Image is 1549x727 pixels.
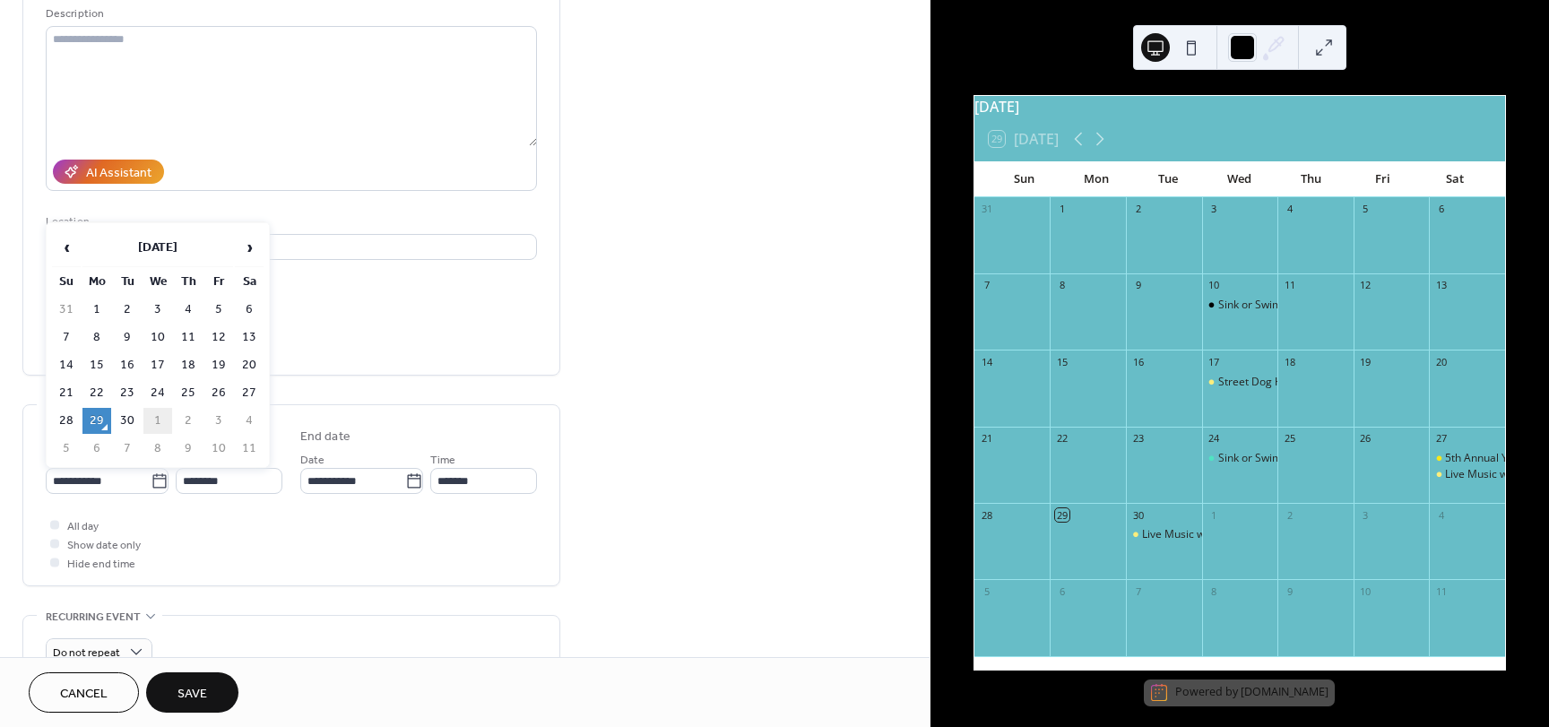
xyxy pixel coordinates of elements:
td: 6 [235,297,264,323]
div: 2 [1131,203,1145,216]
div: 11 [1283,279,1296,292]
th: Th [174,269,203,295]
th: Tu [113,269,142,295]
div: Description [46,4,533,23]
th: Su [52,269,81,295]
div: [DATE] [974,96,1505,117]
td: 7 [52,325,81,351]
div: 6 [1434,203,1448,216]
td: 25 [174,380,203,406]
span: Date [300,451,325,470]
td: 1 [82,297,111,323]
div: 4 [1434,508,1448,522]
div: 6 [1055,584,1069,598]
div: Sat [1419,161,1491,197]
span: Time [430,451,455,470]
div: Wed [1204,161,1276,197]
span: Hide end time [67,555,135,574]
td: 2 [174,408,203,434]
div: 15 [1055,355,1069,368]
div: 2 [1283,508,1296,522]
th: Mo [82,269,111,295]
button: Cancel [29,672,139,713]
div: 31 [980,203,993,216]
td: 29 [82,408,111,434]
td: 21 [52,380,81,406]
div: 24 [1207,432,1221,446]
div: 23 [1131,432,1145,446]
td: 19 [204,352,233,378]
div: 7 [980,279,993,292]
div: End date [300,428,350,446]
div: 25 [1283,432,1296,446]
span: Cancel [60,685,108,704]
td: 11 [235,436,264,462]
td: 28 [52,408,81,434]
span: Do not repeat [53,643,120,663]
div: 10 [1207,279,1221,292]
div: Fri [1347,161,1419,197]
div: Sun [989,161,1060,197]
div: Street Dog Hero Bingo [1202,375,1278,390]
span: Save [177,685,207,704]
td: 7 [113,436,142,462]
div: 17 [1207,355,1221,368]
td: 13 [235,325,264,351]
div: 22 [1055,432,1069,446]
div: 5th Annual Yachtoberfest [1429,451,1505,466]
div: 7 [1131,584,1145,598]
div: Sink or Swim Trivia [1218,298,1312,313]
td: 6 [82,436,111,462]
div: Live Music w/ [PERSON_NAME] [1142,527,1295,542]
div: 9 [1283,584,1296,598]
th: Fr [204,269,233,295]
td: 22 [82,380,111,406]
div: 3 [1207,203,1221,216]
div: 19 [1359,355,1372,368]
td: 24 [143,380,172,406]
td: 1 [143,408,172,434]
div: Live Music w/ Piña Colada Duo [1429,467,1505,482]
td: 27 [235,380,264,406]
td: 4 [235,408,264,434]
div: 30 [1131,508,1145,522]
th: We [143,269,172,295]
div: 8 [1055,279,1069,292]
div: 27 [1434,432,1448,446]
th: [DATE] [82,229,233,267]
td: 9 [174,436,203,462]
div: Powered by [1175,685,1328,700]
div: 5 [980,584,993,598]
td: 15 [82,352,111,378]
div: AI Assistant [86,164,151,183]
th: Sa [235,269,264,295]
div: 29 [1055,508,1069,522]
td: 23 [113,380,142,406]
td: 30 [113,408,142,434]
div: 18 [1283,355,1296,368]
div: Thu [1276,161,1347,197]
button: Save [146,672,238,713]
div: 16 [1131,355,1145,368]
td: 2 [113,297,142,323]
td: 18 [174,352,203,378]
td: 11 [174,325,203,351]
a: [DOMAIN_NAME] [1241,685,1328,700]
div: 21 [980,432,993,446]
td: 9 [113,325,142,351]
span: › [236,229,263,265]
div: 10 [1359,584,1372,598]
div: Sink or Swim Trivia [1202,451,1278,466]
div: 9 [1131,279,1145,292]
td: 3 [143,297,172,323]
td: 20 [235,352,264,378]
td: 17 [143,352,172,378]
td: 26 [204,380,233,406]
td: 8 [143,436,172,462]
td: 10 [143,325,172,351]
div: 20 [1434,355,1448,368]
td: 5 [204,297,233,323]
div: 26 [1359,432,1372,446]
td: 10 [204,436,233,462]
div: 13 [1434,279,1448,292]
